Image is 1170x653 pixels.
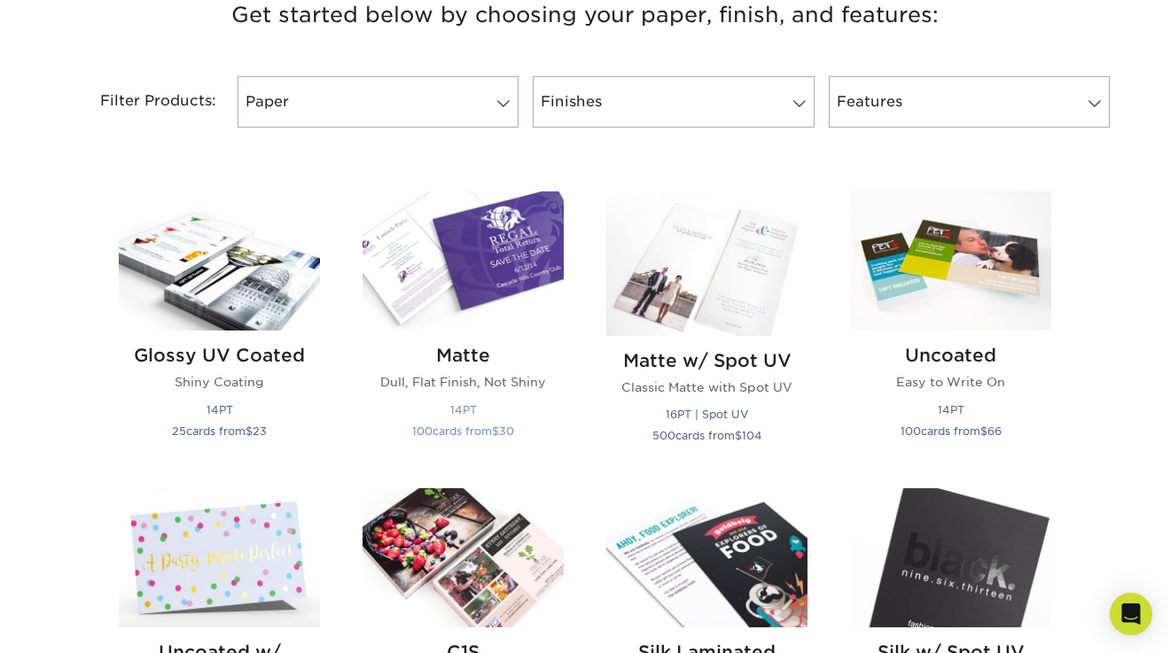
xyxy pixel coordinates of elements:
[412,424,433,438] span: 100
[450,403,477,416] small: 14PT
[238,76,519,128] a: Paper
[119,488,320,627] img: Uncoated w/ Stamped Foil Postcards
[172,424,186,438] span: 25
[742,429,762,442] span: 104
[119,345,320,366] h2: Glossy UV Coated
[1110,593,1152,635] div: Open Intercom Messenger
[901,424,921,438] span: 100
[901,424,1002,438] small: cards from
[850,373,1051,391] p: Easy to Write On
[666,408,748,421] small: 16PT | Spot UV
[363,373,564,391] p: Dull, Flat Finish, Not Shiny
[363,345,564,366] h2: Matte
[606,378,807,396] p: Classic Matte with Spot UV
[253,424,267,438] span: 23
[652,429,675,442] span: 500
[735,429,742,442] span: $
[652,429,762,442] small: cards from
[533,76,814,128] a: Finishes
[850,191,1051,467] a: Uncoated Postcards Uncoated Easy to Write On 14PT 100cards from$66
[606,191,807,467] a: Matte w/ Spot UV Postcards Matte w/ Spot UV Classic Matte with Spot UV 16PT | Spot UV 500cards fr...
[363,191,564,330] img: Matte Postcards
[850,345,1051,366] h2: Uncoated
[363,488,564,627] img: C1S Postcards
[980,424,987,438] span: $
[850,191,1051,330] img: Uncoated Postcards
[246,424,253,438] span: $
[606,488,807,627] img: Silk Laminated Postcards
[850,488,1051,627] img: Silk w/ Spot UV Postcards
[829,76,1110,128] a: Features
[492,424,499,438] span: $
[987,424,1002,438] span: 66
[499,424,514,438] span: 30
[363,191,564,467] a: Matte Postcards Matte Dull, Flat Finish, Not Shiny 14PT 100cards from$30
[119,191,320,330] img: Glossy UV Coated Postcards
[53,76,230,128] div: Filter Products:
[606,191,807,335] img: Matte w/ Spot UV Postcards
[207,403,233,416] small: 14PT
[938,403,964,416] small: 14PT
[119,373,320,391] p: Shiny Coating
[172,424,267,438] small: cards from
[606,350,807,371] h2: Matte w/ Spot UV
[412,424,514,438] small: cards from
[119,191,320,467] a: Glossy UV Coated Postcards Glossy UV Coated Shiny Coating 14PT 25cards from$23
